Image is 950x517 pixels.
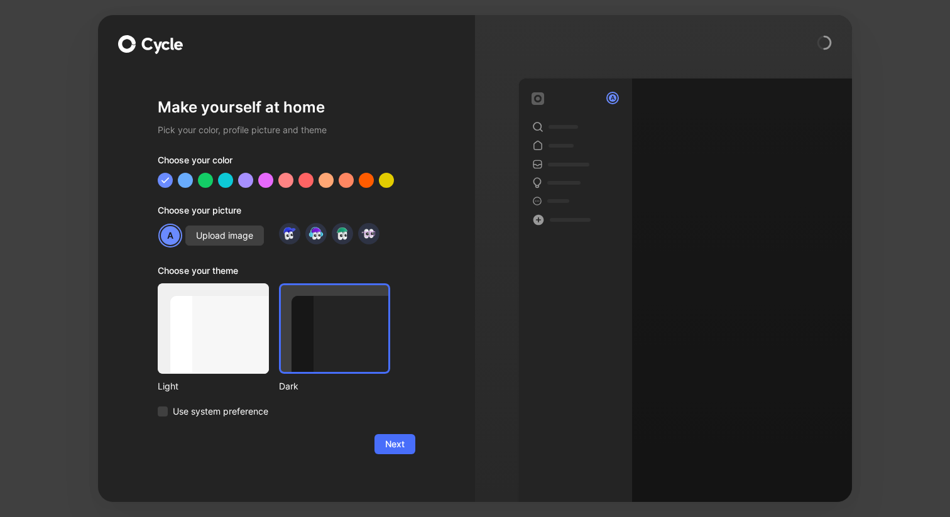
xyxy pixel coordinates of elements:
span: Next [385,437,405,452]
img: avatar [307,225,324,242]
img: avatar [281,225,298,242]
div: A [160,225,181,246]
button: Upload image [185,226,264,246]
button: Next [374,434,415,454]
img: workspace-default-logo-wX5zAyuM.png [532,92,544,105]
img: avatar [360,225,377,242]
span: Use system preference [173,404,268,419]
h1: Make yourself at home [158,97,415,117]
span: Upload image [196,228,253,243]
div: Choose your color [158,153,415,173]
img: avatar [334,225,351,242]
div: Choose your theme [158,263,390,283]
div: Dark [279,379,390,394]
div: A [608,93,618,103]
div: Light [158,379,269,394]
div: Choose your picture [158,203,415,223]
h2: Pick your color, profile picture and theme [158,122,415,138]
